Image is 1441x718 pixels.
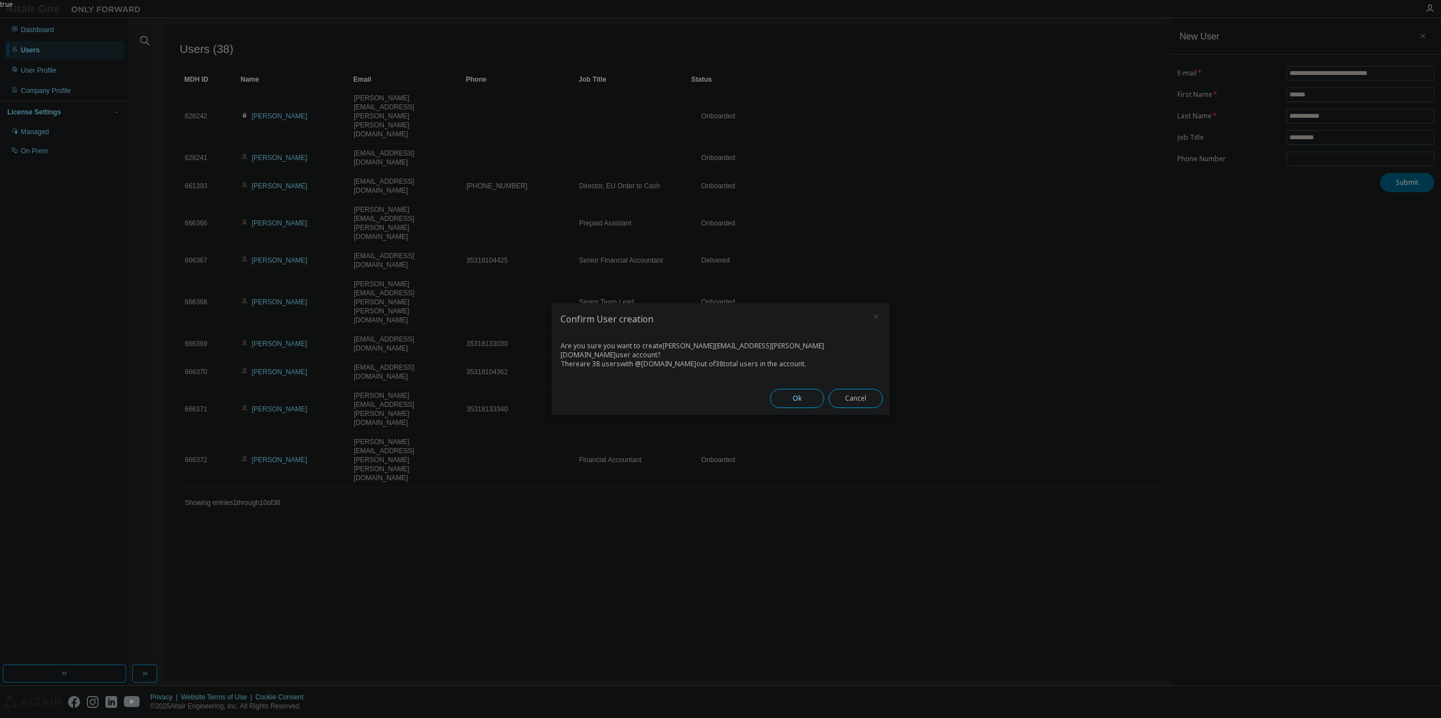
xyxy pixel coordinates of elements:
button: close [871,312,880,321]
div: Are you sure you want to create [PERSON_NAME][EMAIL_ADDRESS][PERSON_NAME][DOMAIN_NAME] user account? [561,342,880,360]
h2: Confirm User creation [552,303,862,335]
div: There are 38 users with @ [DOMAIN_NAME] out of 38 total users in the account. [561,360,880,369]
button: Ok [770,389,824,408]
button: Cancel [829,389,883,408]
